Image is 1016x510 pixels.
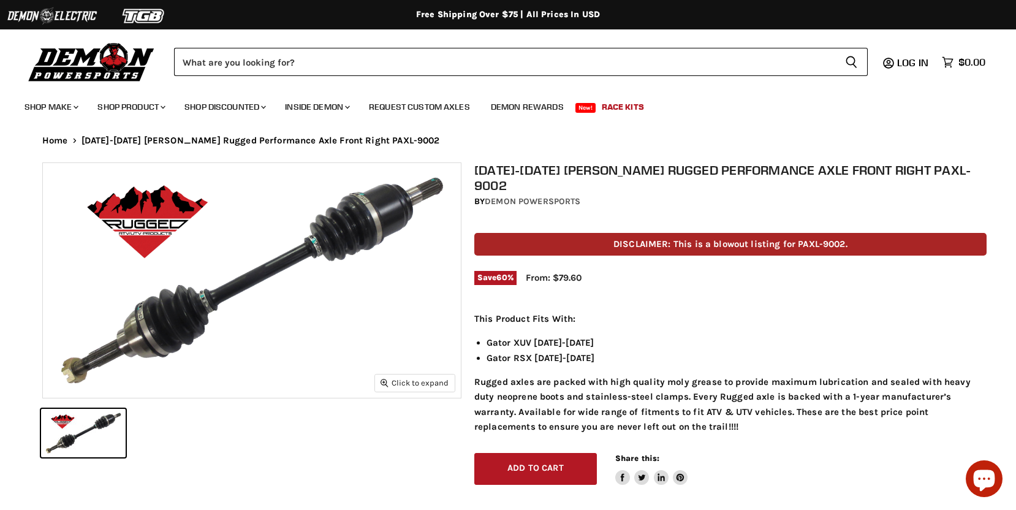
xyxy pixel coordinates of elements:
a: Race Kits [593,94,653,120]
span: Click to expand [381,378,449,387]
span: [DATE]-[DATE] [PERSON_NAME] Rugged Performance Axle Front Right PAXL-9002 [82,135,440,146]
button: Click to expand [375,375,455,391]
h1: [DATE]-[DATE] [PERSON_NAME] Rugged Performance Axle Front Right PAXL-9002 [474,162,987,193]
span: Log in [897,56,928,69]
p: DISCLAIMER: This is a blowout listing for PAXL-9002. [474,233,987,256]
inbox-online-store-chat: Shopify online store chat [962,460,1006,500]
a: Shop Discounted [175,94,273,120]
a: Demon Rewards [482,94,573,120]
input: Search [174,48,835,76]
a: Shop Make [15,94,86,120]
a: Shop Product [88,94,173,120]
span: $0.00 [958,56,985,68]
div: by [474,195,987,208]
img: Demon Powersports [25,40,159,83]
nav: Breadcrumbs [18,135,998,146]
a: Request Custom Axles [360,94,479,120]
div: Rugged axles are packed with high quality moly grease to provide maximum lubrication and sealed w... [474,311,987,435]
span: 60 [496,273,507,282]
a: Inside Demon [276,94,357,120]
button: 2011-2022 John Deere Rugged Performance Axle Front Right PAXL-9002 thumbnail [41,409,126,457]
img: TGB Logo 2 [98,4,190,28]
a: Home [42,135,68,146]
img: Demon Electric Logo 2 [6,4,98,28]
form: Product [174,48,868,76]
ul: Main menu [15,89,982,120]
p: This Product Fits With: [474,311,987,326]
span: From: $79.60 [526,272,582,283]
button: Add to cart [474,453,597,485]
div: Free Shipping Over $75 | All Prices In USD [18,9,998,20]
span: Save % [474,271,517,284]
button: Search [835,48,868,76]
li: Gator XUV [DATE]-[DATE] [487,335,987,350]
a: Demon Powersports [485,196,580,207]
span: Add to cart [507,463,564,473]
img: 2011-2022 John Deere Rugged Performance Axle Front Right PAXL-9002 [43,163,461,398]
a: Log in [892,57,936,68]
aside: Share this: [615,453,688,485]
span: New! [575,103,596,113]
a: $0.00 [936,53,991,71]
li: Gator RSX [DATE]-[DATE] [487,351,987,365]
span: Share this: [615,454,659,463]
